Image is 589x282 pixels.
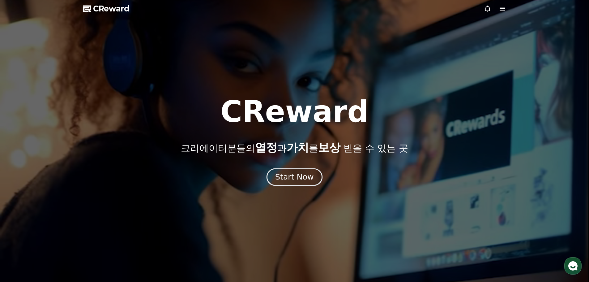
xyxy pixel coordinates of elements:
[57,206,64,211] span: 대화
[80,196,119,212] a: 설정
[318,141,340,154] span: 보상
[181,141,408,154] p: 크리에이터분들의 과 를 받을 수 있는 곳
[2,196,41,212] a: 홈
[93,4,130,14] span: CReward
[275,172,314,182] div: Start Now
[287,141,309,154] span: 가치
[267,168,322,186] button: Start Now
[96,206,103,210] span: 설정
[255,141,277,154] span: 열정
[19,206,23,210] span: 홈
[220,97,369,127] h1: CReward
[83,4,130,14] a: CReward
[41,196,80,212] a: 대화
[268,175,321,181] a: Start Now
